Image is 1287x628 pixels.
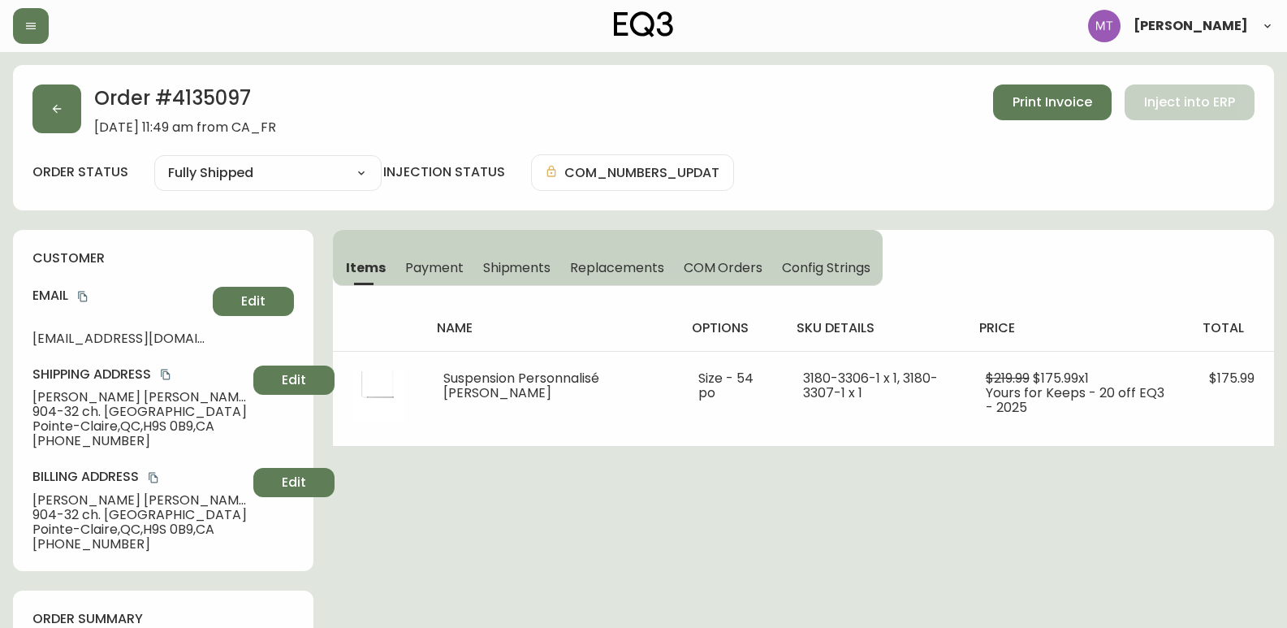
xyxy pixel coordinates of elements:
[1203,319,1261,337] h4: total
[32,508,247,522] span: 904-32 ch. [GEOGRAPHIC_DATA]
[483,259,551,276] span: Shipments
[32,249,294,267] h4: customer
[1033,369,1089,388] span: $175.99 x 1
[979,319,1177,337] h4: price
[253,468,335,497] button: Edit
[1013,93,1092,111] span: Print Invoice
[32,522,247,537] span: Pointe-Claire , QC , H9S 0B9 , CA
[213,287,294,316] button: Edit
[443,369,599,402] span: Suspension Personnalisé [PERSON_NAME]
[684,259,763,276] span: COM Orders
[1209,369,1255,388] span: $175.99
[32,610,294,628] h4: order summary
[346,259,386,276] span: Items
[75,288,91,305] button: copy
[282,474,306,492] span: Edit
[32,405,247,419] span: 904-32 ch. [GEOGRAPHIC_DATA]
[1088,10,1121,42] img: 397d82b7ede99da91c28605cdd79fceb
[282,371,306,389] span: Edit
[241,292,266,310] span: Edit
[692,319,770,337] h4: options
[32,434,247,448] span: [PHONE_NUMBER]
[986,383,1164,417] span: Yours for Keeps - 20 off EQ3 - 2025
[698,371,763,401] li: Size - 54 po
[437,319,666,337] h4: name
[352,371,404,423] img: fe195101-6b6a-42e5-a8ab-85abd330d8caOptional[36-in-slimline-pendant-LP.jpg].jpg
[32,419,247,434] span: Pointe-Claire , QC , H9S 0B9 , CA
[145,470,162,486] button: copy
[32,287,206,305] h4: Email
[32,163,128,181] label: order status
[383,163,505,181] h4: injection status
[158,366,174,383] button: copy
[32,331,206,346] span: [EMAIL_ADDRESS][DOMAIN_NAME]
[94,84,276,120] h2: Order # 4135097
[570,259,663,276] span: Replacements
[94,120,276,135] span: [DATE] 11:49 am from CA_FR
[986,369,1030,388] span: $219.99
[32,468,247,486] h4: Billing Address
[253,366,335,395] button: Edit
[614,11,674,37] img: logo
[32,366,247,383] h4: Shipping Address
[32,390,247,405] span: [PERSON_NAME] [PERSON_NAME]
[405,259,464,276] span: Payment
[803,369,938,402] span: 3180-3306-1 x 1, 3180-3307-1 x 1
[797,319,953,337] h4: sku details
[782,259,870,276] span: Config Strings
[32,493,247,508] span: [PERSON_NAME] [PERSON_NAME]
[993,84,1112,120] button: Print Invoice
[1134,19,1248,32] span: [PERSON_NAME]
[32,537,247,552] span: [PHONE_NUMBER]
